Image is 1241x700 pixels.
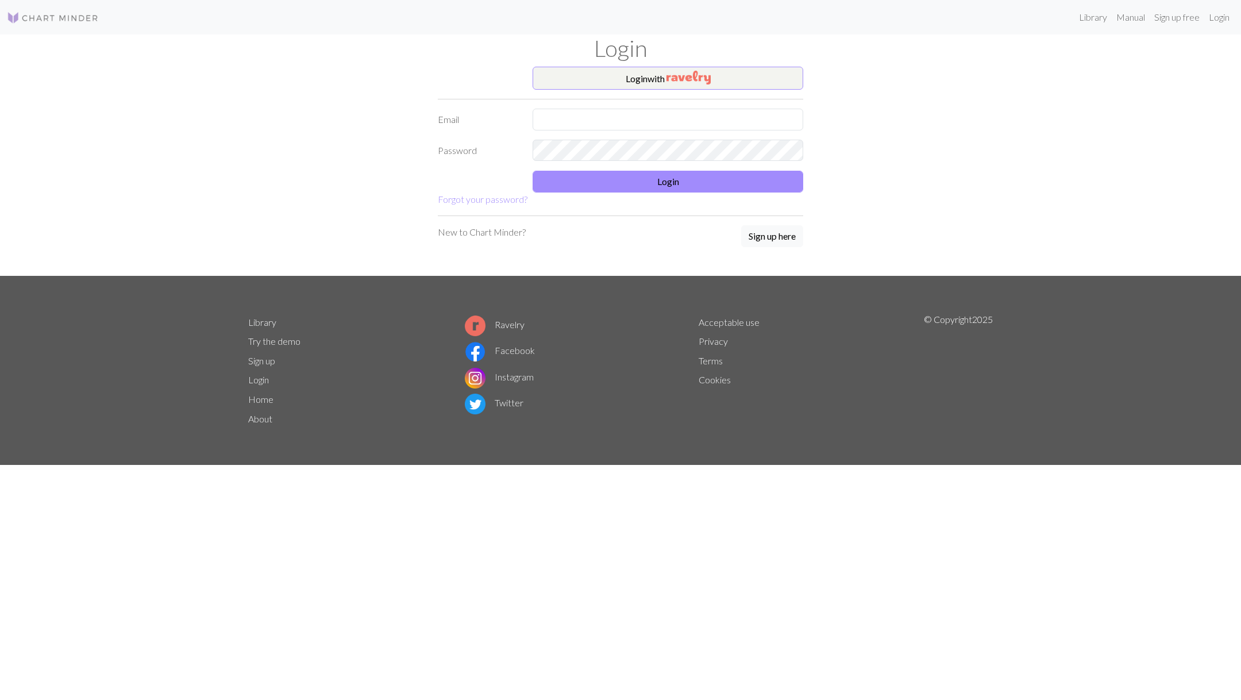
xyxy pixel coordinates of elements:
[248,336,300,347] a: Try the demo
[248,413,272,424] a: About
[241,34,1000,62] h1: Login
[431,109,526,130] label: Email
[465,345,535,356] a: Facebook
[699,374,731,385] a: Cookies
[1150,6,1204,29] a: Sign up free
[465,316,485,336] img: Ravelry logo
[438,225,526,239] p: New to Chart Minder?
[465,368,485,389] img: Instagram logo
[699,336,728,347] a: Privacy
[1074,6,1112,29] a: Library
[438,194,527,205] a: Forgot your password?
[248,355,275,366] a: Sign up
[1204,6,1234,29] a: Login
[248,317,276,328] a: Library
[699,355,723,366] a: Terms
[248,374,269,385] a: Login
[533,171,803,193] button: Login
[465,319,525,330] a: Ravelry
[248,394,273,405] a: Home
[699,317,760,328] a: Acceptable use
[1112,6,1150,29] a: Manual
[924,313,993,429] p: © Copyright 2025
[465,394,485,414] img: Twitter logo
[431,140,526,161] label: Password
[741,225,803,248] a: Sign up here
[7,11,99,25] img: Logo
[465,341,485,362] img: Facebook logo
[465,371,534,382] a: Instagram
[741,225,803,247] button: Sign up here
[666,71,711,84] img: Ravelry
[465,397,523,408] a: Twitter
[533,67,803,90] button: Loginwith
